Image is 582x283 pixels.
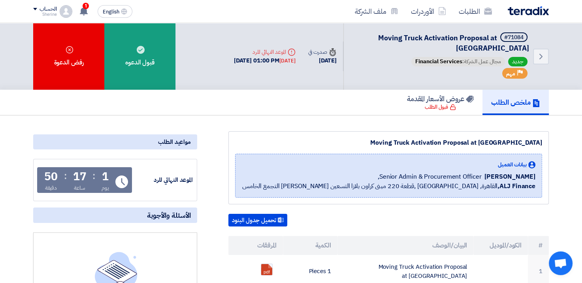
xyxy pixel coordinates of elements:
[491,98,540,107] h5: ملخص الطلب
[40,6,57,13] div: الحساب
[234,56,296,65] div: [DATE] 01:00 PM
[407,94,474,103] h5: عروض الأسعار المقدمة
[411,57,505,66] span: مجال عمل الشركة:
[242,181,535,191] span: القاهرة, [GEOGRAPHIC_DATA] ,قطعة 220 مبنى كراون بلازا التسعين [PERSON_NAME] التجمع الخامس
[44,171,58,182] div: 50
[528,236,549,255] th: #
[228,214,287,226] button: تحميل جدول البنود
[234,48,296,56] div: الموعد النهائي للرد
[482,90,549,115] a: ملخص الطلب
[348,2,405,21] a: ملف الشركة
[337,236,474,255] th: البيان/الوصف
[452,2,498,21] a: الطلبات
[498,160,527,169] span: بيانات العميل
[64,169,67,183] div: :
[33,23,104,90] div: رفض الدعوة
[425,103,456,111] div: قبول الطلب
[134,175,193,185] div: الموعد النهائي للرد
[102,171,109,182] div: 1
[235,138,542,147] div: Moving Truck Activation Proposal at [GEOGRAPHIC_DATA]
[484,172,535,181] span: [PERSON_NAME]
[283,236,337,255] th: الكمية
[353,32,529,53] h5: Moving Truck Activation Proposal at El Rehab City
[378,172,482,181] span: Senior Admin & Procurement Officer,
[228,236,283,255] th: المرفقات
[73,171,87,182] div: 17
[83,3,89,9] span: 1
[102,184,109,192] div: يوم
[45,184,57,192] div: دقيقة
[308,56,337,65] div: [DATE]
[60,5,72,18] img: profile_test.png
[378,32,529,53] span: Moving Truck Activation Proposal at [GEOGRAPHIC_DATA]
[549,251,573,275] a: Open chat
[506,70,515,77] span: مهم
[103,9,119,15] span: English
[415,57,462,66] span: Financial Services
[33,134,197,149] div: مواعيد الطلب
[98,5,132,18] button: English
[473,236,528,255] th: الكود/الموديل
[308,48,337,56] div: صدرت في
[398,90,482,115] a: عروض الأسعار المقدمة قبول الطلب
[508,6,549,15] img: Teradix logo
[279,57,295,65] div: [DATE]
[508,57,527,66] span: جديد
[147,211,191,220] span: الأسئلة والأجوبة
[104,23,175,90] div: قبول الدعوه
[92,169,95,183] div: :
[504,35,524,40] div: #71084
[74,184,85,192] div: ساعة
[497,181,535,191] b: ALJ Finance,
[33,12,57,17] div: Sherine
[405,2,452,21] a: الأوردرات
